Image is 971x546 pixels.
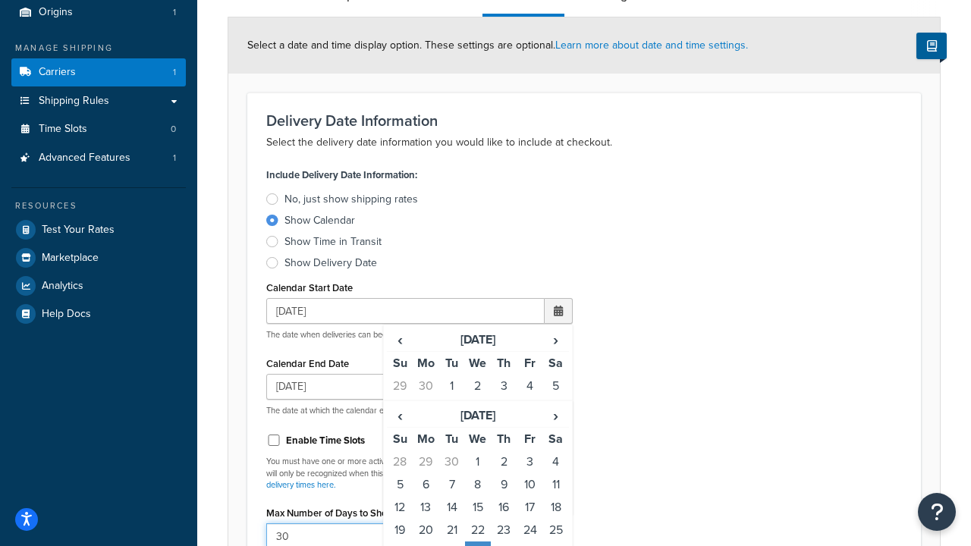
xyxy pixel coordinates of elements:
[543,450,569,473] td: 4
[491,473,517,496] td: 9
[387,352,413,375] th: Su
[387,450,413,473] td: 28
[11,115,186,143] li: Time Slots
[42,224,115,237] span: Test Your Rates
[918,493,956,531] button: Open Resource Center
[413,375,438,397] td: 30
[517,473,542,496] td: 10
[465,473,491,496] td: 8
[413,352,438,375] th: Mo
[439,375,465,397] td: 1
[284,192,418,207] div: No, just show shipping rates
[413,496,438,519] td: 13
[543,397,569,420] td: 12
[11,87,186,115] a: Shipping Rules
[171,123,176,136] span: 0
[544,329,568,350] span: ›
[11,216,186,243] a: Test Your Rates
[42,252,99,265] span: Marketplace
[11,244,186,271] a: Marketplace
[413,450,438,473] td: 29
[517,496,542,519] td: 17
[39,6,73,19] span: Origins
[555,37,748,53] a: Learn more about date and time settings.
[439,450,465,473] td: 30
[284,256,377,271] div: Show Delivery Date
[517,397,542,420] td: 11
[39,123,87,136] span: Time Slots
[11,199,186,212] div: Resources
[465,496,491,519] td: 15
[413,397,438,420] td: 7
[388,405,412,426] span: ‹
[465,352,491,375] th: We
[266,467,556,491] a: Set available days and pickup or delivery times here.
[266,358,349,369] label: Calendar End Date
[491,352,517,375] th: Th
[11,42,186,55] div: Manage Shipping
[491,496,517,519] td: 16
[173,6,176,19] span: 1
[247,37,748,53] span: Select a date and time display option. These settings are optional.
[465,375,491,397] td: 2
[11,115,186,143] a: Time Slots0
[387,473,413,496] td: 5
[517,519,542,541] td: 24
[465,427,491,450] th: We
[543,375,569,397] td: 5
[39,95,109,108] span: Shipping Rules
[543,473,569,496] td: 11
[284,234,382,249] div: Show Time in Transit
[517,352,542,375] th: Fr
[42,280,83,293] span: Analytics
[491,519,517,541] td: 23
[11,300,186,328] a: Help Docs
[387,375,413,397] td: 29
[517,427,542,450] th: Fr
[491,397,517,420] td: 10
[517,450,542,473] td: 3
[465,397,491,420] td: 9
[266,282,353,293] label: Calendar Start Date
[173,66,176,79] span: 1
[439,519,465,541] td: 21
[388,329,412,350] span: ‹
[11,58,186,86] li: Carriers
[543,519,569,541] td: 25
[11,144,186,172] a: Advanced Features1
[266,405,573,416] p: The date at which the calendar ends. Leave empty for all dates
[284,213,355,228] div: Show Calendar
[266,112,902,129] h3: Delivery Date Information
[916,33,947,59] button: Show Help Docs
[39,66,76,79] span: Carriers
[439,473,465,496] td: 7
[439,496,465,519] td: 14
[11,272,186,300] li: Analytics
[387,397,413,420] td: 6
[439,397,465,420] td: 8
[465,450,491,473] td: 1
[413,404,542,428] th: [DATE]
[544,405,568,426] span: ›
[286,434,365,447] label: Enable Time Slots
[42,308,91,321] span: Help Docs
[266,329,573,340] p: The date when deliveries can begin. Leave empty for all dates from [DATE]
[266,165,417,186] label: Include Delivery Date Information:
[413,328,542,352] th: [DATE]
[543,496,569,519] td: 18
[39,152,130,165] span: Advanced Features
[517,375,542,397] td: 4
[413,519,438,541] td: 20
[491,427,517,450] th: Th
[439,352,465,375] th: Tu
[11,144,186,172] li: Advanced Features
[11,58,186,86] a: Carriers1
[543,427,569,450] th: Sa
[266,507,394,519] label: Max Number of Days to Show
[491,375,517,397] td: 3
[266,133,902,152] p: Select the delivery date information you would like to include at checkout.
